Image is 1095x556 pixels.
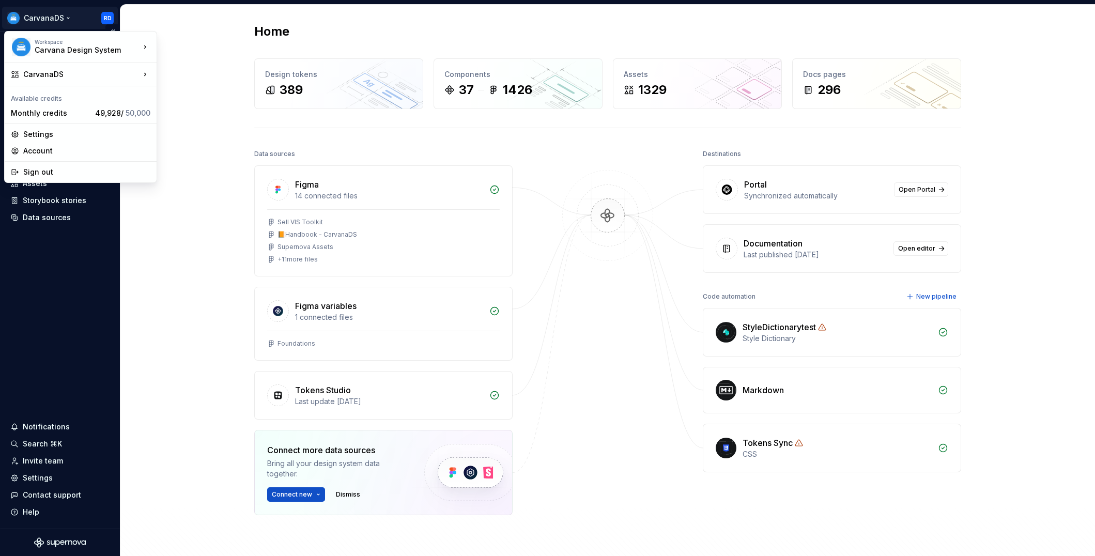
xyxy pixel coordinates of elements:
[7,88,155,105] div: Available credits
[23,146,150,156] div: Account
[11,108,91,118] div: Monthly credits
[126,109,150,117] span: 50,000
[23,129,150,140] div: Settings
[12,38,30,56] img: 385de8ec-3253-4064-8478-e9f485bb8188.png
[23,69,140,80] div: CarvanaDS
[35,39,140,45] div: Workspace
[95,109,150,117] span: 49,928 /
[35,45,122,55] div: Carvana Design System
[23,167,150,177] div: Sign out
